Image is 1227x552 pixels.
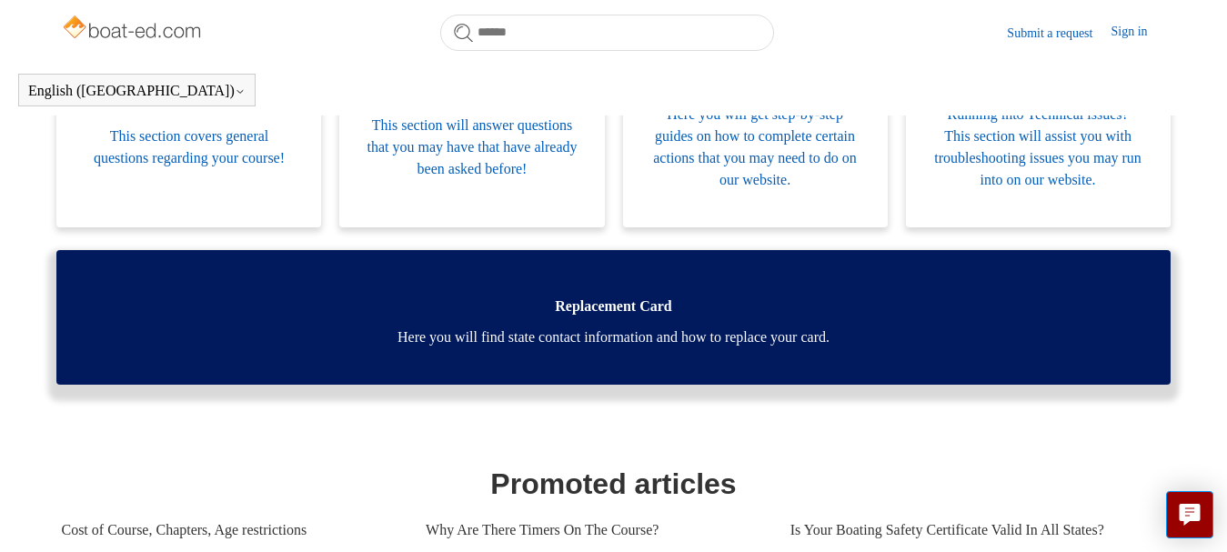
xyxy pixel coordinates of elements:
[440,15,774,51] input: Search
[56,250,1170,385] a: Replacement Card Here you will find state contact information and how to replace your card.
[339,27,604,227] a: FAQ This section will answer questions that you may have that have already been asked before!
[61,462,1165,506] h1: Promoted articles
[906,27,1171,227] a: Troubleshooting Running into Technical issues? This section will assist you with troubleshooting ...
[1166,491,1213,538] button: Live chat
[933,104,1143,191] span: Running into Technical issues? This section will assist you with troubleshooting issues you may r...
[28,83,246,99] button: English ([GEOGRAPHIC_DATA])
[56,27,321,227] a: General This section covers general questions regarding your course!
[61,11,206,47] img: Boat-Ed Help Center home page
[84,296,1142,317] span: Replacement Card
[623,27,888,227] a: Step-by-Step Here you will get step-by-step guides on how to complete certain actions that you ma...
[650,104,860,191] span: Here you will get step-by-step guides on how to complete certain actions that you may need to do ...
[84,125,294,169] span: This section covers general questions regarding your course!
[84,326,1142,348] span: Here you will find state contact information and how to replace your card.
[367,115,577,180] span: This section will answer questions that you may have that have already been asked before!
[1111,22,1165,44] a: Sign in
[1007,24,1111,43] a: Submit a request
